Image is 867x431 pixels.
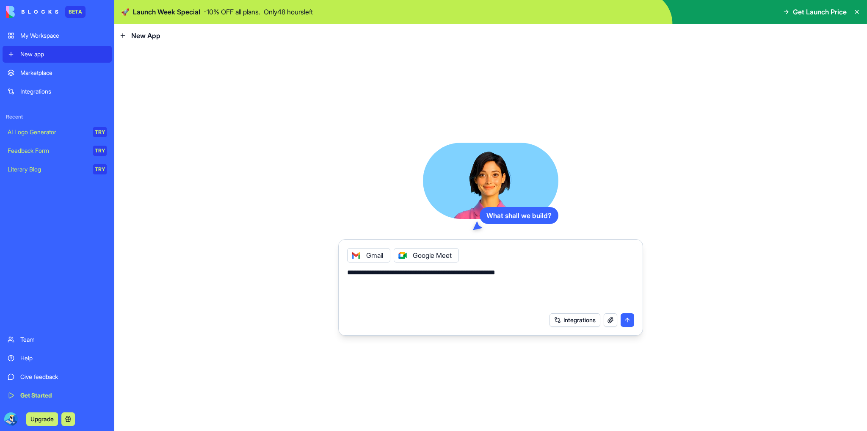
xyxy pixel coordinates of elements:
[394,248,459,262] div: Google Meet
[8,128,87,136] div: AI Logo Generator
[20,373,107,381] div: Give feedback
[3,27,112,44] a: My Workspace
[8,146,87,155] div: Feedback Form
[20,31,107,40] div: My Workspace
[6,6,58,18] img: logo
[3,83,112,100] a: Integrations
[93,146,107,156] div: TRY
[3,46,112,63] a: New app
[131,30,160,41] span: New App
[133,7,200,17] span: Launch Week Special
[264,7,313,17] p: Only 48 hours left
[3,124,112,141] a: AI Logo GeneratorTRY
[20,69,107,77] div: Marketplace
[93,127,107,137] div: TRY
[20,50,107,58] div: New app
[480,207,558,224] div: What shall we build?
[3,64,112,81] a: Marketplace
[20,391,107,400] div: Get Started
[793,7,847,17] span: Get Launch Price
[549,313,600,327] button: Integrations
[20,335,107,344] div: Team
[26,412,58,426] button: Upgrade
[3,331,112,348] a: Team
[3,350,112,367] a: Help
[65,6,86,18] div: BETA
[20,87,107,96] div: Integrations
[204,7,260,17] p: - 10 % OFF all plans.
[8,165,87,174] div: Literary Blog
[3,387,112,404] a: Get Started
[6,6,86,18] a: BETA
[20,354,107,362] div: Help
[26,414,58,423] a: Upgrade
[3,142,112,159] a: Feedback FormTRY
[3,113,112,120] span: Recent
[3,368,112,385] a: Give feedback
[4,412,18,426] img: ACg8ocJIP23gPHeTIVguJNYH1r6EZOh-RLQwrBzQjuhP7VnHGc7Fi6i5=s96-c
[93,164,107,174] div: TRY
[3,161,112,178] a: Literary BlogTRY
[347,248,390,262] div: Gmail
[121,7,130,17] span: 🚀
